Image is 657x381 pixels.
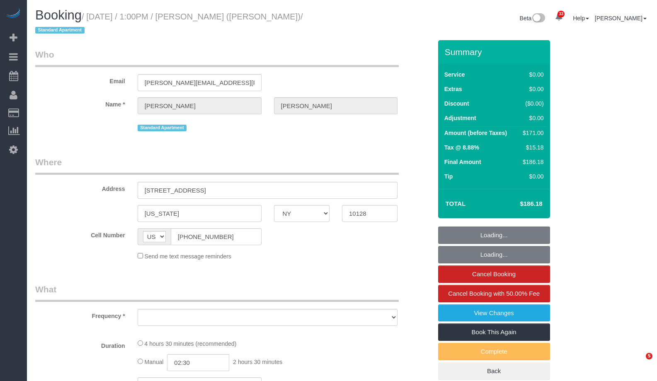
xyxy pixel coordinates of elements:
[35,48,399,67] legend: Who
[444,172,453,181] label: Tip
[35,156,399,175] legend: Where
[445,47,546,57] h3: Summary
[519,129,543,137] div: $171.00
[138,205,262,222] input: City
[171,228,262,245] input: Cell Number
[444,70,465,79] label: Service
[274,97,398,114] input: Last Name
[444,129,507,137] label: Amount (before Taxes)
[35,27,85,34] span: Standard Apartment
[342,205,398,222] input: Zip Code
[448,290,540,297] span: Cancel Booking with 50.00% Fee
[35,283,399,302] legend: What
[595,15,647,22] a: [PERSON_NAME]
[629,353,649,373] iframe: Intercom live chat
[495,200,542,207] h4: $186.18
[646,353,652,359] span: 5
[444,99,469,108] label: Discount
[519,158,543,166] div: $186.18
[138,125,187,131] span: Standard Apartment
[438,323,550,341] a: Book This Again
[444,143,479,152] label: Tax @ 8.88%
[444,158,481,166] label: Final Amount
[519,70,543,79] div: $0.00
[29,97,131,109] label: Name *
[138,74,262,91] input: Email
[444,114,476,122] label: Adjustment
[5,8,22,20] img: Automaid Logo
[531,13,545,24] img: New interface
[519,85,543,93] div: $0.00
[35,12,303,35] small: / [DATE] / 1:00PM / [PERSON_NAME] ([PERSON_NAME])
[446,200,466,207] strong: Total
[438,265,550,283] a: Cancel Booking
[558,11,565,17] span: 33
[519,172,543,181] div: $0.00
[35,12,303,35] span: /
[29,228,131,239] label: Cell Number
[573,15,589,22] a: Help
[233,359,282,365] span: 2 hours 30 minutes
[145,340,237,347] span: 4 hours 30 minutes (recommended)
[519,143,543,152] div: $15.18
[438,304,550,322] a: View Changes
[519,114,543,122] div: $0.00
[438,285,550,302] a: Cancel Booking with 50.00% Fee
[520,15,545,22] a: Beta
[35,8,82,22] span: Booking
[29,74,131,85] label: Email
[145,253,231,260] span: Send me text message reminders
[519,99,543,108] div: ($0.00)
[138,97,262,114] input: First Name
[551,8,567,27] a: 33
[29,182,131,193] label: Address
[145,359,164,365] span: Manual
[29,339,131,350] label: Duration
[438,362,550,380] a: Back
[29,309,131,320] label: Frequency *
[444,85,462,93] label: Extras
